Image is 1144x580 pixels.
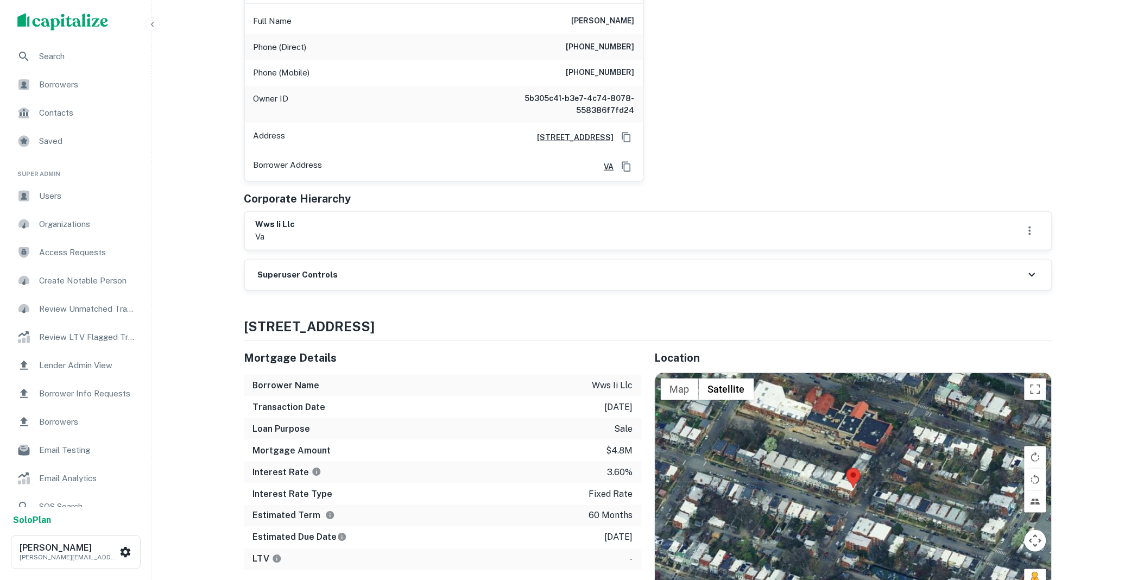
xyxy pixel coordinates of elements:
[39,78,136,91] span: Borrowers
[9,72,143,98] a: Borrowers
[39,359,136,372] span: Lender Admin View
[256,218,295,231] h6: wws ii llc
[13,515,51,525] strong: Solo Plan
[9,352,143,379] a: Lender Admin View
[661,379,699,400] button: Show street map
[39,218,136,231] span: Organizations
[39,190,136,203] span: Users
[9,437,143,463] a: Email Testing
[39,106,136,119] span: Contacts
[272,554,282,564] svg: LTVs displayed on the website are for informational purposes only and may be reported incorrectly...
[9,239,143,266] a: Access Requests
[258,269,338,281] h6: Superuser Controls
[253,444,331,457] h6: Mortgage Amount
[13,514,51,527] a: SoloPlan
[254,15,292,28] p: Full Name
[1025,530,1046,552] button: Map camera controls
[9,465,143,491] a: Email Analytics
[17,13,109,30] img: capitalize-logo.png
[312,467,321,477] svg: The interest rates displayed on the website are for informational purposes only and may be report...
[253,401,326,414] h6: Transaction Date
[253,379,320,392] h6: Borrower Name
[9,183,143,209] a: Users
[1090,493,1144,545] iframe: Chat Widget
[254,66,310,79] p: Phone (Mobile)
[254,92,289,116] p: Owner ID
[9,381,143,407] div: Borrower Info Requests
[253,509,335,522] h6: Estimated Term
[256,230,295,243] p: va
[618,159,635,175] button: Copy Address
[253,488,333,501] h6: Interest Rate Type
[608,466,633,479] p: 3.60%
[9,128,143,154] a: Saved
[253,466,321,479] h6: Interest Rate
[9,409,143,435] a: Borrowers
[253,531,347,544] h6: Estimated Due Date
[253,553,282,566] h6: LTV
[618,129,635,146] button: Copy Address
[606,444,633,457] p: $4.8m
[254,129,286,146] p: Address
[529,131,614,143] a: [STREET_ADDRESS]
[605,401,633,414] p: [DATE]
[244,317,1052,336] h4: [STREET_ADDRESS]
[9,43,143,70] a: Search
[630,553,633,566] p: -
[9,211,143,237] a: Organizations
[39,387,136,400] span: Borrower Info Requests
[20,544,117,552] h6: [PERSON_NAME]
[1025,446,1046,468] button: Rotate map clockwise
[566,66,635,79] h6: [PHONE_NUMBER]
[39,444,136,457] span: Email Testing
[39,331,136,344] span: Review LTV Flagged Transactions
[39,415,136,428] span: Borrowers
[572,15,635,28] h6: [PERSON_NAME]
[655,350,1052,366] h5: Location
[699,379,754,400] button: Show satellite imagery
[1025,379,1046,400] button: Toggle fullscreen view
[9,494,143,520] a: SOS Search
[589,488,633,501] p: fixed rate
[244,350,642,366] h5: Mortgage Details
[253,423,311,436] h6: Loan Purpose
[9,296,143,322] a: Review Unmatched Transactions
[39,302,136,316] span: Review Unmatched Transactions
[605,531,633,544] p: [DATE]
[244,191,351,207] h5: Corporate Hierarchy
[20,552,117,562] p: [PERSON_NAME][EMAIL_ADDRESS][DOMAIN_NAME]
[596,161,614,173] a: VA
[1025,491,1046,513] button: Tilt map
[39,500,136,513] span: SOS Search
[1025,469,1046,490] button: Rotate map counterclockwise
[9,156,143,183] li: Super Admin
[9,100,143,126] a: Contacts
[566,41,635,54] h6: [PHONE_NUMBER]
[39,135,136,148] span: Saved
[39,274,136,287] span: Create Notable Person
[39,246,136,259] span: Access Requests
[337,532,347,542] svg: Estimate is based on a standard schedule for this type of loan.
[39,472,136,485] span: Email Analytics
[254,159,323,175] p: Borrower Address
[9,324,143,350] a: Review LTV Flagged Transactions
[325,510,335,520] svg: Term is based on a standard schedule for this type of loan.
[9,268,143,294] a: Create Notable Person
